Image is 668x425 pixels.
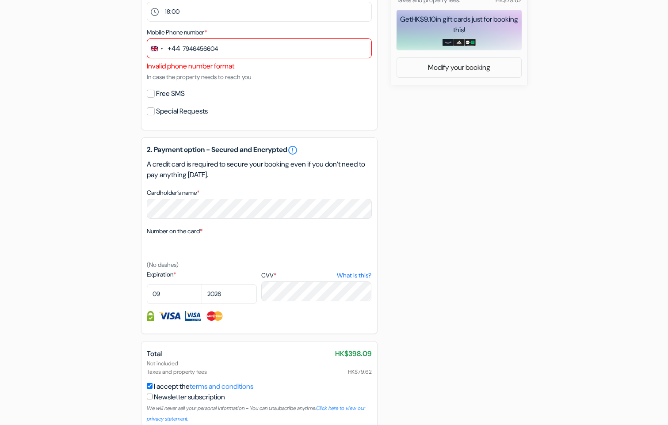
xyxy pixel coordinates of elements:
h5: 2. Payment option - Secured and Encrypted [147,145,372,156]
img: Visa Electron [185,311,201,321]
span: HK$79.62 [348,368,372,376]
button: Change country, selected United Kingdom (+44) [147,39,180,58]
div: +44 [168,43,180,54]
label: Free SMS [156,87,185,100]
small: (No dashes) [147,261,179,269]
a: error_outline [287,145,298,156]
img: Visa [159,311,181,321]
a: Modify your booking [397,59,521,76]
a: What is this? [337,271,371,280]
div: Invalid phone number format [147,61,372,72]
label: Special Requests [156,105,208,118]
label: Newsletter subscription [154,392,225,402]
div: Not included Taxes and property fees [147,359,372,376]
a: Click here to view our privacy statement. [147,405,365,422]
label: Number on the card [147,227,202,236]
img: Credit card information fully secured and encrypted [147,311,154,321]
img: Master Card [206,311,224,321]
p: A credit card is required to secure your booking even if you don’t need to pay anything [DATE]. [147,159,372,180]
span: Total [147,349,162,358]
a: terms and conditions [190,382,253,391]
label: Mobile Phone number [147,28,207,37]
label: Expiration [147,270,257,279]
small: We will never sell your personal information - You can unsubscribe anytime. [147,405,365,422]
span: HK$9.10 [412,15,436,24]
img: adidas-card.png [454,39,465,46]
img: uber-uber-eats-card.png [465,39,476,46]
span: HK$398.09 [335,349,372,359]
div: Get in gift cards just for booking this! [397,14,522,35]
label: Cardholder’s name [147,188,199,197]
label: I accept the [154,381,253,392]
small: In case the property needs to reach you [147,73,251,81]
img: amazon-card-no-text.png [443,39,454,46]
label: CVV [261,271,371,280]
